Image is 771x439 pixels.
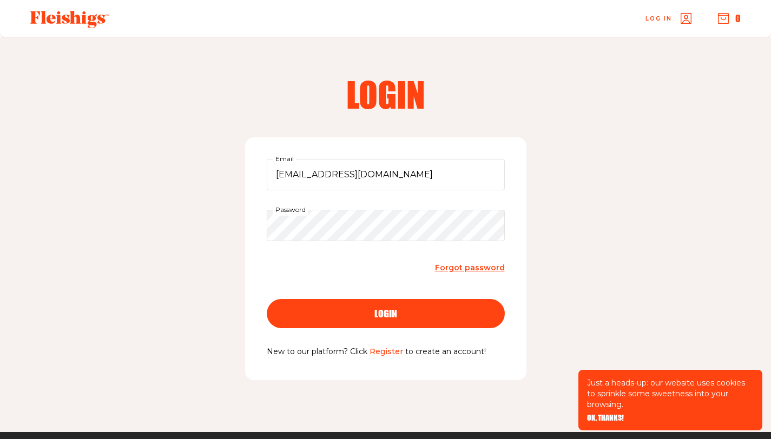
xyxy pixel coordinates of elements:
[374,309,397,318] span: login
[435,261,505,275] a: Forgot password
[267,210,505,241] input: Password
[370,347,403,356] a: Register
[273,204,308,216] label: Password
[645,15,672,23] span: Log in
[267,159,505,190] input: Email
[267,345,505,358] p: New to our platform? Click to create an account!
[247,77,524,111] h2: Login
[587,414,624,422] button: OK, THANKS!
[718,12,741,24] button: 0
[645,13,691,24] a: Log in
[435,263,505,272] span: Forgot password
[273,153,296,165] label: Email
[267,299,505,328] button: login
[587,377,754,410] p: Just a heads-up: our website uses cookies to sprinkle some sweetness into your browsing.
